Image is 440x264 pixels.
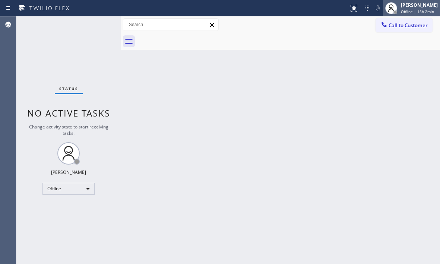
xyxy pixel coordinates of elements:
button: Call to Customer [376,18,433,32]
span: Offline | 15h 2min [401,9,434,14]
div: [PERSON_NAME] [51,169,86,175]
div: Offline [42,183,95,195]
input: Search [123,19,218,31]
button: Mute [373,3,383,13]
span: No active tasks [27,107,110,119]
div: [PERSON_NAME] [401,2,438,8]
span: Status [59,86,78,91]
span: Change activity state to start receiving tasks. [29,124,108,136]
span: Call to Customer [389,22,428,29]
